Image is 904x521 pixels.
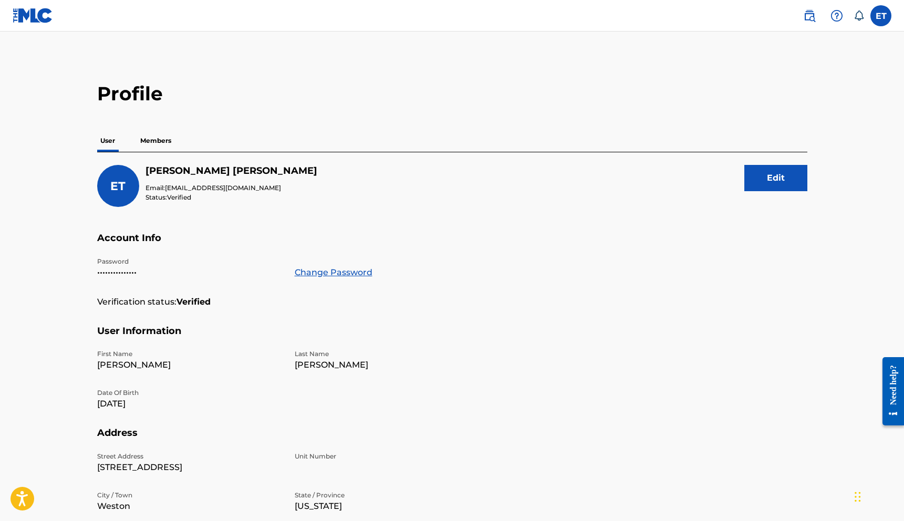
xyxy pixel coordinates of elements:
div: Notifications [854,11,864,21]
a: Public Search [799,5,820,26]
p: Password [97,257,282,266]
p: [US_STATE] [295,500,480,513]
p: Last Name [295,349,480,359]
p: [STREET_ADDRESS] [97,461,282,474]
h5: User Information [97,325,807,350]
strong: Verified [176,296,211,308]
p: Weston [97,500,282,513]
img: help [830,9,843,22]
button: Edit [744,165,807,191]
iframe: Resource Center [875,349,904,433]
div: User Menu [870,5,891,26]
iframe: Chat Widget [851,471,904,521]
span: Verified [167,193,191,201]
p: Verification status: [97,296,176,308]
p: Status: [146,193,317,202]
a: Change Password [295,266,372,279]
div: Help [826,5,847,26]
p: [DATE] [97,398,282,410]
h5: Address [97,427,807,452]
h5: Account Info [97,232,807,257]
p: Date Of Birth [97,388,282,398]
p: Unit Number [295,452,480,461]
h2: Profile [97,82,807,106]
p: Street Address [97,452,282,461]
p: City / Town [97,491,282,500]
p: [PERSON_NAME] [97,359,282,371]
p: Email: [146,183,317,193]
p: User [97,130,118,152]
p: [PERSON_NAME] [295,359,480,371]
p: Members [137,130,174,152]
h5: Eliot Thompson [146,165,317,177]
p: State / Province [295,491,480,500]
div: Drag [855,481,861,513]
span: ET [110,179,126,193]
img: search [803,9,816,22]
p: ••••••••••••••• [97,266,282,279]
img: MLC Logo [13,8,53,23]
span: [EMAIL_ADDRESS][DOMAIN_NAME] [165,184,281,192]
p: First Name [97,349,282,359]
